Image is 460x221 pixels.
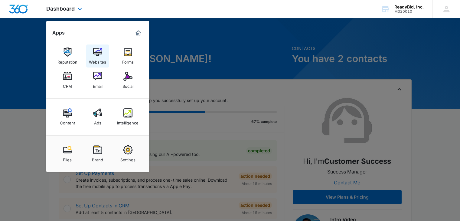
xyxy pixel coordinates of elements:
[116,142,139,165] a: Settings
[94,117,101,125] div: Ads
[56,142,79,165] a: Files
[122,81,133,89] div: Social
[56,105,79,128] a: Content
[57,57,77,64] div: Reputation
[86,105,109,128] a: Ads
[93,81,103,89] div: Email
[394,9,424,14] div: account id
[56,45,79,68] a: Reputation
[120,154,135,162] div: Settings
[63,81,72,89] div: CRM
[122,57,134,64] div: Forms
[92,154,103,162] div: Brand
[86,45,109,68] a: Websites
[56,69,79,92] a: CRM
[116,45,139,68] a: Forms
[116,105,139,128] a: Intelligence
[117,117,139,125] div: Intelligence
[60,117,75,125] div: Content
[52,30,65,36] h2: Apps
[86,69,109,92] a: Email
[86,142,109,165] a: Brand
[46,5,75,12] span: Dashboard
[63,154,72,162] div: Files
[116,69,139,92] a: Social
[133,28,143,38] a: Marketing 360® Dashboard
[394,5,424,9] div: account name
[89,57,106,64] div: Websites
